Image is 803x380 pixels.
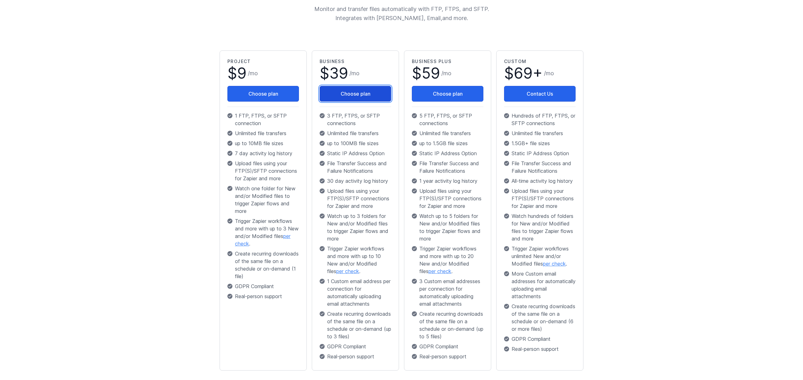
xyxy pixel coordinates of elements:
a: per check [543,261,566,267]
p: GDPR Compliant [320,343,391,350]
p: Unlimited file transfers [504,129,576,137]
p: Hundreds of FTP, FTPS, or SFTP connections [504,112,576,127]
iframe: Drift Widget Chat Controller [772,349,795,372]
span: / [544,69,554,78]
p: 3 FTP, FTPS, or SFTP connections [320,112,391,127]
a: per check [336,268,359,274]
p: All-time activity log history [504,177,576,185]
p: 3 Custom email addresses per connection for automatically uploading email attachments [412,277,483,308]
a: Contact Us [504,86,576,102]
p: 1 Custom email address per connection for automatically uploading email attachments [320,277,391,308]
p: Watch up to 5 folders for New and/or Modified files to trigger Zapier flows and more [412,212,483,242]
span: $ [227,66,247,81]
p: Watch one folder for New and/or Modified files to trigger Zapier flows and more [227,185,299,215]
p: Watch up to 3 folders for New and/or Modified files to trigger Zapier flows and more [320,212,391,242]
p: GDPR Compliant [412,343,483,350]
p: Unlimited file transfers [227,129,299,137]
p: Upload files using your FTP(S)/SFTP connections for Zapier and more [504,187,576,210]
p: File Transfer Success and Failure Notifications [504,160,576,175]
p: up to 10MB file sizes [227,140,299,147]
p: Static IP Address Option [412,150,483,157]
span: Trigger Zapier workflows and more with up to 3 New and/or Modified files . [235,217,299,247]
span: $ [504,66,543,81]
span: 39 [329,64,348,82]
p: GDPR Compliant [504,335,576,343]
span: 69+ [514,64,543,82]
p: Watch hundreds of folders for New and/or Modified files to trigger Zapier flows and more [504,212,576,242]
p: 7 day activity log history [227,150,299,157]
span: 9 [237,64,247,82]
span: Trigger Zapier workflows and more with up to 10 New and/or Modified files . [327,245,391,275]
p: Real-person support [504,345,576,353]
h2: Business Plus [412,58,483,65]
p: Create recurring downloads of the same file on a schedule or on-demand (1 file) [227,250,299,280]
span: $ [412,66,440,81]
h2: Custom [504,58,576,65]
p: Upload files using your FTP(S)/SFTP connections for Zapier and more [320,187,391,210]
h2: Business [320,58,391,65]
p: 1 FTP, FTPS, or SFTP connection [227,112,299,127]
p: 5 FTP, FTPS, or SFTP connections [412,112,483,127]
button: Choose plan [412,86,483,102]
p: Static IP Address Option [504,150,576,157]
span: mo [351,70,359,77]
span: 59 [422,64,440,82]
p: Monitor and transfer files automatically with FTP, FTPS, and SFTP. Integrates with [PERSON_NAME],... [279,4,524,23]
p: 1.5GB+ file sizes [504,140,576,147]
button: Choose plan [227,86,299,102]
p: 1 year activity log history [412,177,483,185]
p: Create recurring downloads of the same file on a schedule or on-demand (up to 5 files) [412,310,483,340]
a: per check [235,233,290,247]
p: Upload files using your FTP(S)/SFTP connections for Zapier and more [227,160,299,182]
p: More Custom email addresses for automatically uploading email attachments [504,270,576,300]
p: Unlimited file transfers [412,129,483,137]
p: Upload files using your FTP(S)/SFTP connections for Zapier and more [412,187,483,210]
p: 30 day activity log history [320,177,391,185]
p: File Transfer Success and Failure Notifications [412,160,483,175]
p: up to 100MB file sizes [320,140,391,147]
p: Static IP Address Option [320,150,391,157]
span: mo [250,70,258,77]
h2: Project [227,58,299,65]
span: / [248,69,258,78]
span: Trigger Zapier workflows and more with up to 20 New and/or Modified files . [419,245,483,275]
span: $ [320,66,348,81]
span: / [349,69,359,78]
span: mo [443,70,451,77]
span: mo [546,70,554,77]
p: File Transfer Success and Failure Notifications [320,160,391,175]
span: / [441,69,451,78]
p: Real-person support [320,353,391,360]
p: Create recurring downloads of the same file on a schedule or on-demand (6 or more files) [504,303,576,333]
a: per check [428,268,451,274]
p: Real-person support [412,353,483,360]
p: up to 1.5GB file sizes [412,140,483,147]
p: Create recurring downloads of the same file on a schedule or on-demand (up to 3 files) [320,310,391,340]
p: Real-person support [227,293,299,300]
button: Choose plan [320,86,391,102]
p: Unlimited file transfers [320,129,391,137]
span: Trigger Zapier workflows unlimited New and/or Modified files . [512,245,576,267]
p: GDPR Compliant [227,282,299,290]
